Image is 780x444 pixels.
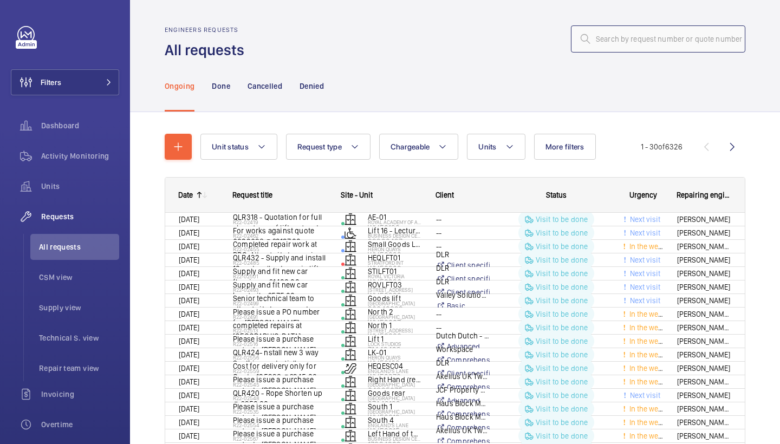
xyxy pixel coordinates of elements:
[179,377,199,386] span: [DATE]
[677,308,731,321] span: [PERSON_NAME] Enu-[PERSON_NAME]
[478,142,496,151] span: Units
[179,364,199,373] span: [DATE]
[233,273,327,279] h2: R22-02501
[41,151,119,161] span: Activity Monitoring
[677,295,731,307] span: [PERSON_NAME]
[165,40,251,60] h1: All requests
[179,418,199,427] span: [DATE]
[39,272,119,283] span: CSM view
[39,241,119,252] span: All requests
[436,227,490,239] div: --
[627,364,666,373] span: In the week
[233,368,327,374] h2: R22-02559
[179,310,199,318] span: [DATE]
[233,422,327,428] h2: R22-02554
[11,69,119,95] button: Filters
[436,213,490,226] div: --
[233,408,327,415] h2: R22-02535
[436,384,490,395] p: JCF Property Management - [GEOGRAPHIC_DATA]
[179,242,199,251] span: [DATE]
[179,337,199,345] span: [DATE]
[368,273,422,279] p: Royal Victoria
[233,327,327,334] h2: R22-02513
[545,142,584,151] span: More filters
[179,269,199,278] span: [DATE]
[628,296,660,305] span: Next visit
[677,335,731,348] span: [PERSON_NAME] Enu-[PERSON_NAME]
[39,302,119,313] span: Supply view
[368,381,422,388] p: [GEOGRAPHIC_DATA]
[368,395,422,401] p: [GEOGRAPHIC_DATA]
[368,314,422,320] p: [GEOGRAPHIC_DATA]
[677,389,731,402] span: [PERSON_NAME]
[677,349,731,361] span: [PERSON_NAME]
[379,134,459,160] button: Chargeable
[436,412,490,422] p: Haus Block Management - [GEOGRAPHIC_DATA]
[368,435,422,442] p: Business Design Centre
[179,391,199,400] span: [DATE]
[677,191,732,199] span: Repairing engineer
[368,300,422,306] p: [GEOGRAPHIC_DATA]
[677,403,731,415] span: [PERSON_NAME] Enu-[PERSON_NAME]
[435,191,454,199] span: Client
[41,389,119,400] span: Invoicing
[233,219,327,225] h2: R22-02419
[179,404,199,413] span: [DATE]
[178,191,193,199] div: Date
[467,134,525,160] button: Units
[436,371,490,382] p: Akelius UK Twelve Ltd
[179,323,199,332] span: [DATE]
[200,134,277,160] button: Unit status
[41,120,119,131] span: Dashboard
[677,376,731,388] span: [PERSON_NAME] Enu-[PERSON_NAME]
[628,391,660,400] span: Next visit
[179,256,199,264] span: [DATE]
[233,354,327,361] h2: R22-02556
[658,142,665,151] span: of
[368,341,422,347] p: Lock Studios
[677,267,731,280] span: [PERSON_NAME]
[627,350,666,359] span: In the week
[627,310,666,318] span: In the week
[627,323,666,332] span: In the week
[436,263,490,273] p: DLR
[368,232,422,239] p: Business Design Centre
[368,259,422,266] p: Stratford int
[571,25,745,53] input: Search by request number or quote number
[165,81,194,92] p: Ongoing
[233,435,327,442] h2: R22-02567
[233,341,327,347] h2: R22-02516
[248,81,282,92] p: Cancelled
[233,232,327,239] h2: R22-02462
[368,246,422,252] p: Heron Quays
[212,142,249,151] span: Unit status
[39,332,119,343] span: Technical S. view
[677,362,731,375] span: [PERSON_NAME]
[41,211,119,222] span: Requests
[368,286,422,293] p: [STREET_ADDRESS]
[436,249,490,260] p: DLR
[677,430,731,442] span: [PERSON_NAME] Enu-[PERSON_NAME]
[39,363,119,374] span: Repair team view
[341,191,373,199] span: Site - Unit
[179,432,199,440] span: [DATE]
[627,404,666,413] span: In the week
[179,228,199,237] span: [DATE]
[436,425,490,436] p: Akelius UK Twelve Ltd
[286,134,370,160] button: Request type
[41,181,119,192] span: Units
[233,286,327,293] h2: R22-02493
[368,327,422,334] p: [STREET_ADDRESS]
[677,254,731,266] span: [PERSON_NAME]
[677,213,731,226] span: [PERSON_NAME]
[232,191,272,199] span: Request title
[627,377,666,386] span: In the week
[436,308,490,321] div: --
[534,134,596,160] button: More filters
[391,142,430,151] span: Chargeable
[436,344,490,355] p: Workspace
[641,143,682,151] span: 1 - 30 6326
[233,381,327,388] h2: R22-02545
[628,215,660,224] span: Next visit
[677,281,731,293] span: [PERSON_NAME]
